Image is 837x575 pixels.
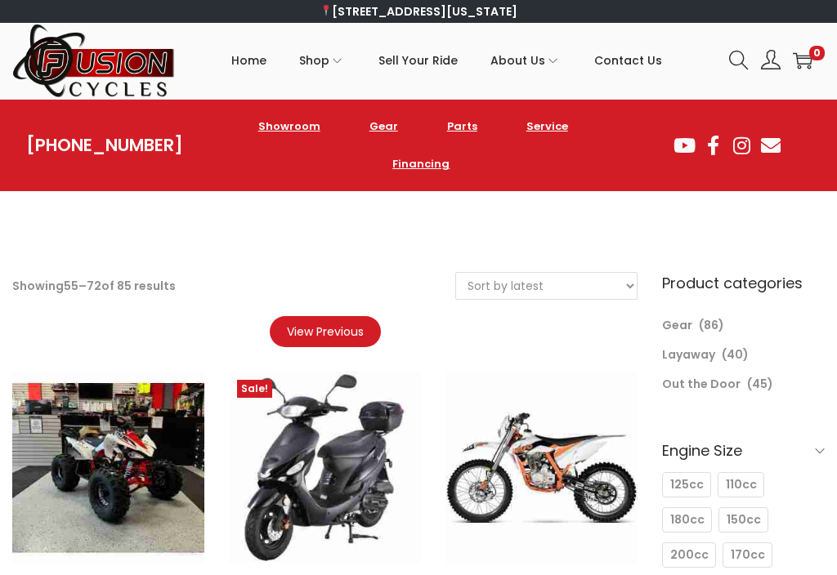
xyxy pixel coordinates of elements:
[670,476,704,493] span: 125cc
[490,24,562,97] a: About Us
[726,476,757,493] span: 110cc
[376,145,466,183] a: Financing
[353,108,414,145] a: Gear
[510,108,584,145] a: Service
[594,40,662,81] span: Contact Us
[662,376,741,392] a: Out the Door
[747,376,773,392] span: (45)
[231,24,266,97] a: Home
[299,40,329,81] span: Shop
[12,23,176,99] img: Woostify retina logo
[209,108,625,183] nav: Menu
[12,372,204,564] img: Product image
[662,317,692,333] a: Gear
[12,274,176,297] p: Showing – of 85 results
[731,546,765,564] span: 170cc
[378,24,458,97] a: Sell Your Ride
[662,272,825,294] h6: Product categories
[320,3,518,20] a: [STREET_ADDRESS][US_STATE]
[793,51,812,70] a: 0
[87,278,101,294] span: 72
[594,24,662,97] a: Contact Us
[299,24,346,97] a: Shop
[456,273,637,299] select: Shop order
[431,108,494,145] a: Parts
[270,316,381,347] button: View Previous
[231,40,266,81] span: Home
[670,511,705,528] span: 180cc
[490,40,545,81] span: About Us
[670,546,709,564] span: 200cc
[699,317,724,333] span: (86)
[176,24,717,97] nav: Primary navigation
[242,108,337,145] a: Showroom
[378,40,458,81] span: Sell Your Ride
[662,346,715,363] a: Layaway
[727,511,761,528] span: 150cc
[722,346,749,363] span: (40)
[662,431,825,470] h6: Engine Size
[287,323,364,340] span: View Previous
[64,278,78,294] span: 55
[26,134,183,157] a: [PHONE_NUMBER]
[320,5,332,16] img: 📍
